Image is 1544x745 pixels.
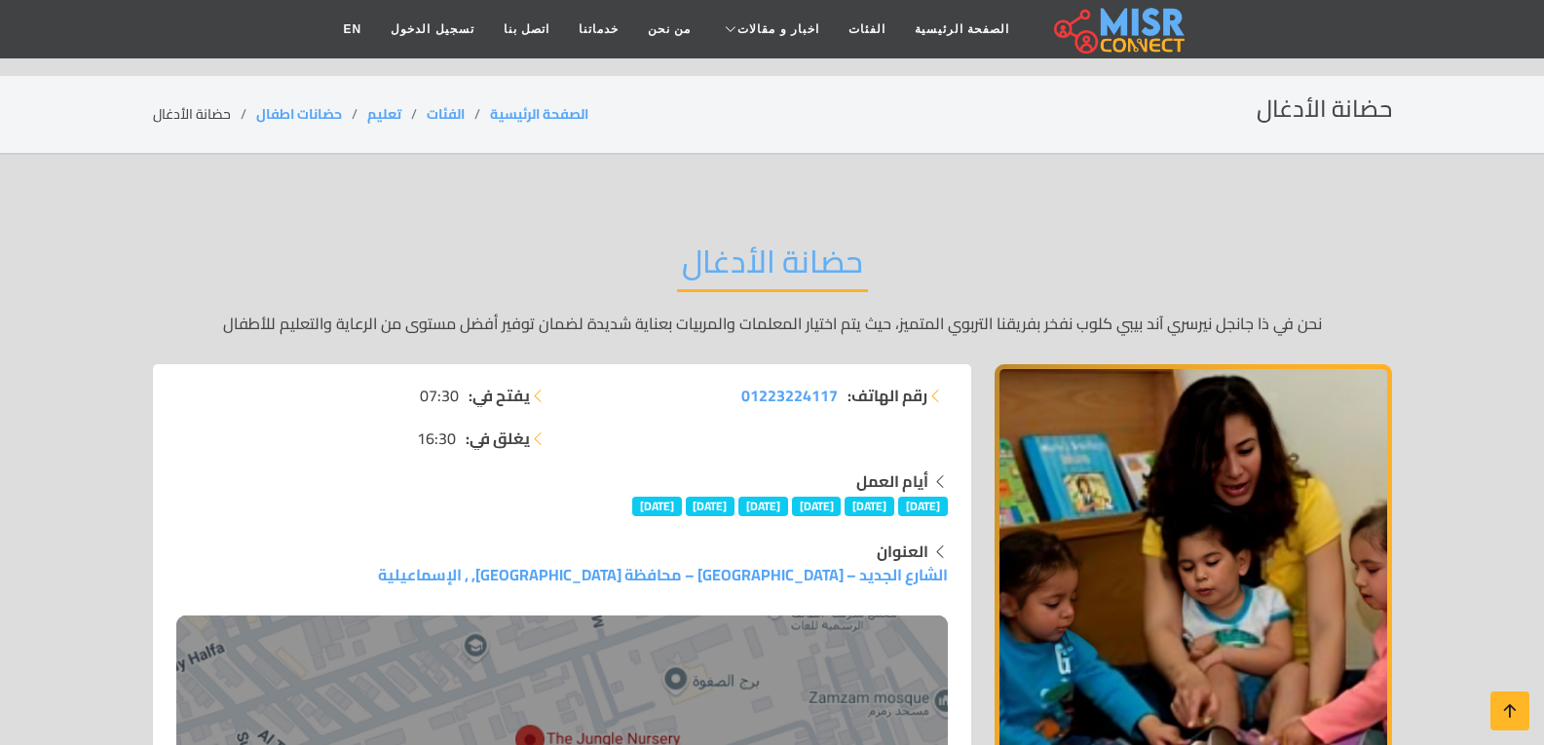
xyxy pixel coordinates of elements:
[490,101,588,127] a: الصفحة الرئيسية
[741,381,838,410] span: 01223224117
[705,11,834,48] a: اخبار و مقالات
[466,427,530,450] strong: يغلق في:
[256,101,342,127] a: حضانات اطفال
[856,466,928,496] strong: أيام العمل
[845,497,894,516] span: [DATE]
[1257,95,1392,124] h2: حضانة الأدغال
[417,427,456,450] span: 16:30
[469,384,530,407] strong: يفتح في:
[677,242,868,292] h2: حضانة الأدغال
[153,312,1392,335] p: نحن في ذا جانجل نيرسري آند بيبي كلوب نفخر بفريقنا التربوي المتميز، حيث يتم اختيار المعلمات والمرب...
[427,101,465,127] a: الفئات
[900,11,1024,48] a: الصفحة الرئيسية
[737,20,819,38] span: اخبار و مقالات
[686,497,735,516] span: [DATE]
[898,497,948,516] span: [DATE]
[367,101,401,127] a: تعليم
[632,497,682,516] span: [DATE]
[877,537,928,566] strong: العنوان
[564,11,633,48] a: خدماتنا
[792,497,842,516] span: [DATE]
[376,11,488,48] a: تسجيل الدخول
[420,384,459,407] span: 07:30
[633,11,705,48] a: من نحن
[738,497,788,516] span: [DATE]
[489,11,564,48] a: اتصل بنا
[1054,5,1185,54] img: main.misr_connect
[153,104,256,125] li: حضانة الأدغال
[847,384,927,407] strong: رقم الهاتف:
[834,11,900,48] a: الفئات
[741,384,838,407] a: 01223224117
[329,11,377,48] a: EN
